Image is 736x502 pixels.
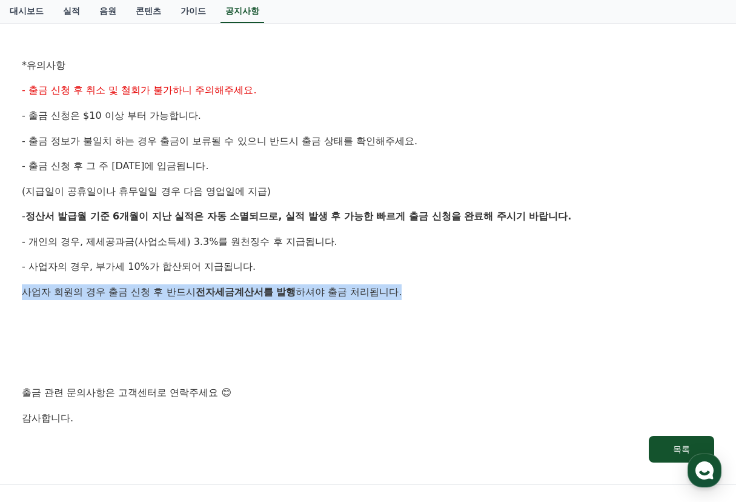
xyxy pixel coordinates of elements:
span: - 출금 신청은 $10 이상 부터 가능합니다. [22,110,201,121]
a: 홈 [4,384,80,415]
span: *유의사항 [22,59,65,71]
span: 홈 [38,403,45,412]
strong: 정산서 발급월 기준 [25,210,110,222]
a: 목록 [22,436,714,463]
span: - 출금 신청 후 그 주 [DATE]에 입금됩니다. [22,160,209,172]
span: - 사업자의 경우, 부가세 10%가 합산되어 지급됩니다. [22,261,256,272]
button: 목록 [649,436,714,463]
span: 하셔야 출금 처리됩니다. [296,286,402,298]
a: 설정 [156,384,233,415]
a: 대화 [80,384,156,415]
span: - 출금 정보가 불일치 하는 경우 출금이 보류될 수 있으니 반드시 출금 상태를 확인해주세요. [22,135,417,147]
strong: 6개월이 지난 실적은 자동 소멸되므로, 실적 발생 후 가능한 빠르게 출금 신청을 완료해 주시기 바랍니다. [113,210,571,222]
span: 설정 [187,403,202,412]
span: 사업자 회원의 경우 출금 신청 후 반드시 [22,286,196,298]
div: 목록 [673,443,690,455]
p: - [22,209,714,224]
span: 대화 [111,403,125,413]
span: - 출금 신청 후 취소 및 철회가 불가하니 주의해주세요. [22,84,257,96]
span: - 개인의 경우, 제세공과금(사업소득세) 3.3%를 원천징수 후 지급됩니다. [22,236,337,247]
span: 출금 관련 문의사항은 고객센터로 연락주세요 😊 [22,387,231,398]
strong: 전자세금계산서를 발행 [196,286,296,298]
span: (지급일이 공휴일이나 휴무일일 경우 다음 영업일에 지급) [22,186,271,197]
span: 감사합니다. [22,412,73,424]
